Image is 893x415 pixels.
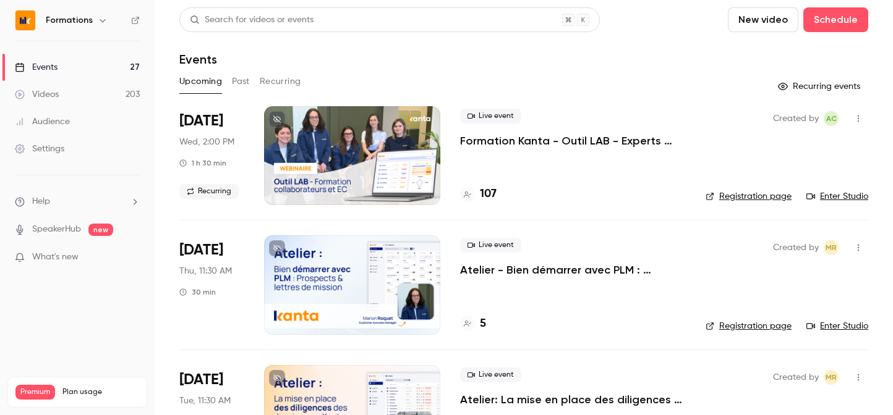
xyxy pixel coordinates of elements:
button: Schedule [803,7,868,32]
span: MR [826,240,837,255]
div: Audience [15,115,70,128]
button: Upcoming [179,72,222,91]
iframe: Noticeable Trigger [125,252,140,263]
span: Created by [773,240,819,255]
span: Marion Roquet [824,240,839,255]
span: AC [826,111,837,126]
button: Recurring [260,72,301,91]
span: Created by [773,370,819,385]
span: Live event [460,109,521,124]
img: Formations [15,10,35,30]
span: Recurring [179,184,239,199]
div: Search for videos or events [190,14,314,27]
h1: Events [179,52,217,67]
a: SpeakerHub [32,223,81,236]
a: 107 [460,186,497,203]
span: Thu, 11:30 AM [179,265,232,277]
div: Events [15,61,58,73]
div: Sep 11 Thu, 11:30 AM (Europe/Paris) [179,235,244,334]
a: Registration page [706,190,792,203]
div: Sep 10 Wed, 2:00 PM (Europe/Paris) [179,106,244,205]
span: [DATE] [179,111,223,131]
a: Registration page [706,320,792,332]
span: Marion Roquet [824,370,839,385]
span: Plan usage [62,387,139,397]
span: Premium [15,385,55,400]
span: Live event [460,238,521,253]
div: Videos [15,88,59,101]
a: 5 [460,316,486,332]
a: Atelier: La mise en place des diligences des dossiers sur KANTA [460,392,686,407]
h4: 107 [480,186,497,203]
span: Live event [460,367,521,382]
span: Help [32,195,50,208]
span: [DATE] [179,240,223,260]
a: Atelier - Bien démarrer avec PLM : Prospects & lettres de mission [460,262,686,277]
span: Anaïs Cachelou [824,111,839,126]
span: Tue, 11:30 AM [179,395,231,407]
span: [DATE] [179,370,223,390]
button: New video [728,7,798,32]
h6: Formations [46,14,93,27]
a: Enter Studio [806,320,868,332]
div: 30 min [179,287,216,297]
a: Formation Kanta - Outil LAB - Experts Comptables & Collaborateurs [460,133,686,148]
li: help-dropdown-opener [15,195,140,208]
button: Recurring events [772,77,868,96]
div: 1 h 30 min [179,158,226,168]
span: new [88,224,113,236]
span: Wed, 2:00 PM [179,136,234,148]
div: Settings [15,143,64,155]
button: Past [232,72,250,91]
span: MR [826,370,837,385]
a: Enter Studio [806,190,868,203]
span: What's new [32,251,79,264]
h4: 5 [480,316,486,332]
span: Created by [773,111,819,126]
